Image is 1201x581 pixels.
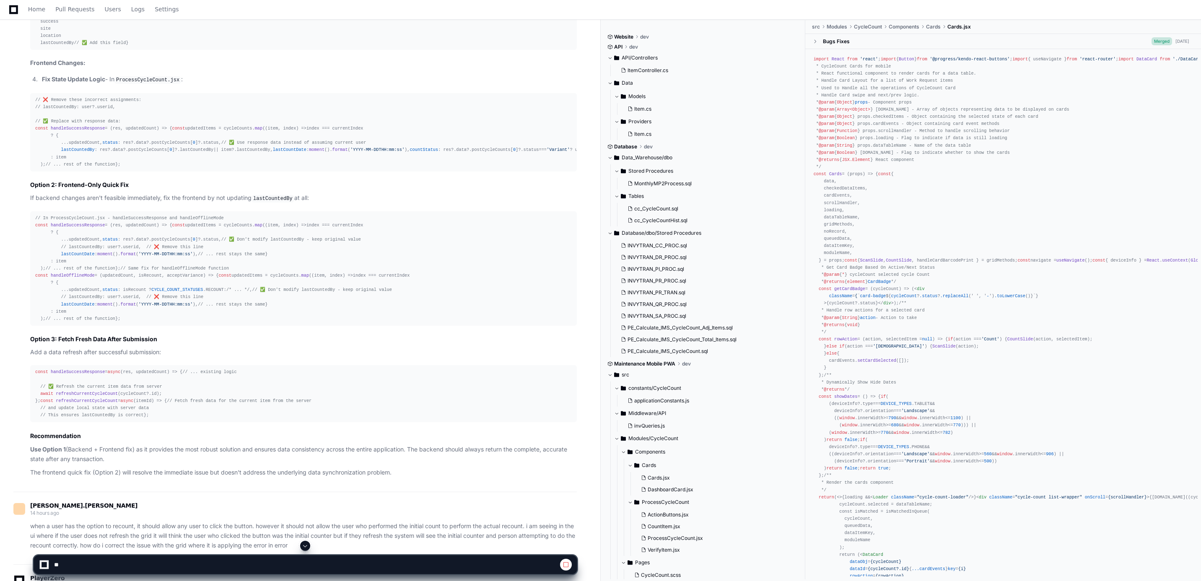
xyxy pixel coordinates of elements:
span: from [1067,57,1077,62]
span: Pull Requests [55,7,94,12]
span: showDates [834,394,857,399]
span: CountItem.jsx [648,523,680,530]
span: RECOUNT [206,287,224,292]
span: // lastCountedBy: user?.userid, // ❌ Remove this line [61,294,204,299]
span: rowAction [834,337,857,342]
span: Database [614,143,637,150]
button: Stored Procedures [614,164,799,178]
span: if [839,344,844,349]
div: = ( ) => { (cycleCount?. ); }; = ( ) => { }; [35,368,572,419]
span: Providers [628,118,651,125]
span: // ✅ Don't modify lastCountedBy - keep original value [221,237,361,242]
p: If backend changes aren't feasible immediately, fix the frontend by not updating at all: [30,193,577,203]
span: const [1017,258,1030,263]
span: src [622,371,629,378]
button: Data [607,76,799,90]
button: DashboardCard.jsx [638,484,794,495]
span: @returns [824,387,844,392]
span: // Same fix for handleOfflineMode function [120,266,229,271]
span: Object [837,121,852,126]
span: ProcessCycleCount [642,499,689,506]
button: ActionButtons.jsx [638,509,794,521]
span: else [826,351,837,356]
span: React [832,57,845,62]
span: Cards [829,171,842,176]
span: const [845,258,858,263]
span: import [881,57,896,62]
span: action [860,315,876,320]
span: Stored Procedures [628,168,673,174]
span: String [842,315,857,320]
button: Providers [614,115,799,128]
span: JSX.Element [842,157,870,162]
span: React [1147,258,1159,263]
span: format [120,252,136,257]
span: @returns [824,322,844,327]
span: cycleCount [891,293,917,298]
button: cc_CycleCount.sql [624,203,794,215]
button: cc_CycleCountHist.sql [624,215,794,226]
span: </ > [878,301,894,306]
button: Middleware/API [614,407,799,420]
svg: Directory [621,166,626,176]
strong: Frontend Changes: [30,59,86,66]
p: Add a data refresh after successful submission: [30,348,577,357]
span: @param [824,315,839,320]
span: lastCountedBy [237,147,270,152]
span: ( ) => [265,126,306,131]
span: status [524,147,539,152]
span: @param [824,272,839,277]
span: item, index [268,223,296,228]
span: res, updatedCount [113,126,157,131]
button: CountItem.jsx [638,521,794,532]
span: handleSuccessResponse [51,126,105,131]
span: postCycleCounts [472,147,510,152]
span: data [113,147,123,152]
span: // ... existing logic [182,369,236,374]
button: Tables [614,189,799,203]
button: Components [621,445,799,459]
button: Data_Warehouse/dbo [607,151,799,164]
span: INVYTRAN_CC_PROC.sql [628,242,687,249]
span: @param [819,150,834,155]
span: // ✅ Replace with response data: [35,119,121,124]
button: INVYTRAN_SA_PROC.sql [617,310,794,322]
span: lastCountDate [273,147,306,152]
span: Data_Warehouse/dbo [622,154,672,161]
span: PE_Calculate_IMS_CycleCount_Adj_Items.sql [628,324,733,331]
span: // ... rest of the function [46,316,115,321]
span: // ... rest of the function [46,266,115,271]
button: PE_Calculate_IMS_CycleCount_Adj_Items.sql [617,322,794,334]
button: API/Controllers [607,51,799,65]
span: /** * Dynamically Show Hide Dates * */ [814,373,896,392]
span: map [255,223,262,228]
span: const [819,337,832,342]
span: INVYTRAN_PR_PROC.sql [628,278,686,284]
span: ( ) => [265,223,306,228]
span: data [136,140,146,145]
span: const [172,126,185,131]
span: // ✅ Add this field [74,40,126,45]
span: div [917,286,924,291]
button: Database/dbo/Stored Procedures [607,226,799,240]
span: Website [614,34,633,40]
span: 'YYYY-MM-DDTHH:mm:ss' [138,302,192,307]
span: Logs [131,7,145,12]
span: const [35,223,48,228]
span: Tables [628,193,644,200]
span: cc_CycleCount.sql [634,205,678,212]
span: @param [819,135,834,140]
span: postCycleCounts [128,147,167,152]
span: 'react' [860,57,878,62]
span: // lastCountedBy: user?.userid, [35,104,115,109]
span: INVYTRAN_DR_PROC.sql [628,254,687,261]
span: props [850,171,863,176]
span: if [948,337,953,342]
button: applicationConstants.js [624,395,794,407]
button: INVYTRAN_PR_TRAN.sql [617,287,794,298]
span: // ✅ Don't modify lastCountedBy - keep original value [252,287,392,292]
span: id [151,391,156,396]
span: CountSlide [1007,337,1033,342]
span: item, index [268,126,296,131]
span: Database/dbo/Stored Procedures [622,230,701,236]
